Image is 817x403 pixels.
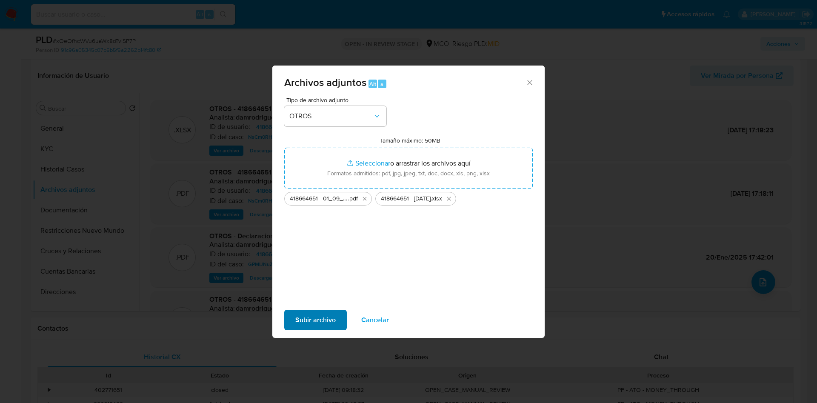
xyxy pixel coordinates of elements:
button: Eliminar 418664651 - 01_09_2025.pdf [360,194,370,204]
span: OTROS [289,112,373,120]
button: Subir archivo [284,310,347,330]
span: Cancelar [361,311,389,329]
button: Eliminar 418664651 - 01-09-2025.xlsx [444,194,454,204]
span: a [380,80,383,88]
span: .pdf [348,194,358,203]
span: 418664651 - 01_09_2025 [290,194,348,203]
span: .xlsx [431,194,442,203]
span: Tipo de archivo adjunto [286,97,389,103]
label: Tamaño máximo: 50MB [380,137,440,144]
button: Cancelar [350,310,400,330]
span: Subir archivo [295,311,336,329]
span: Archivos adjuntos [284,75,366,90]
span: 418664651 - [DATE] [381,194,431,203]
ul: Archivos seleccionados [284,189,533,206]
button: OTROS [284,106,386,126]
span: Alt [369,80,376,88]
button: Cerrar [526,78,533,86]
